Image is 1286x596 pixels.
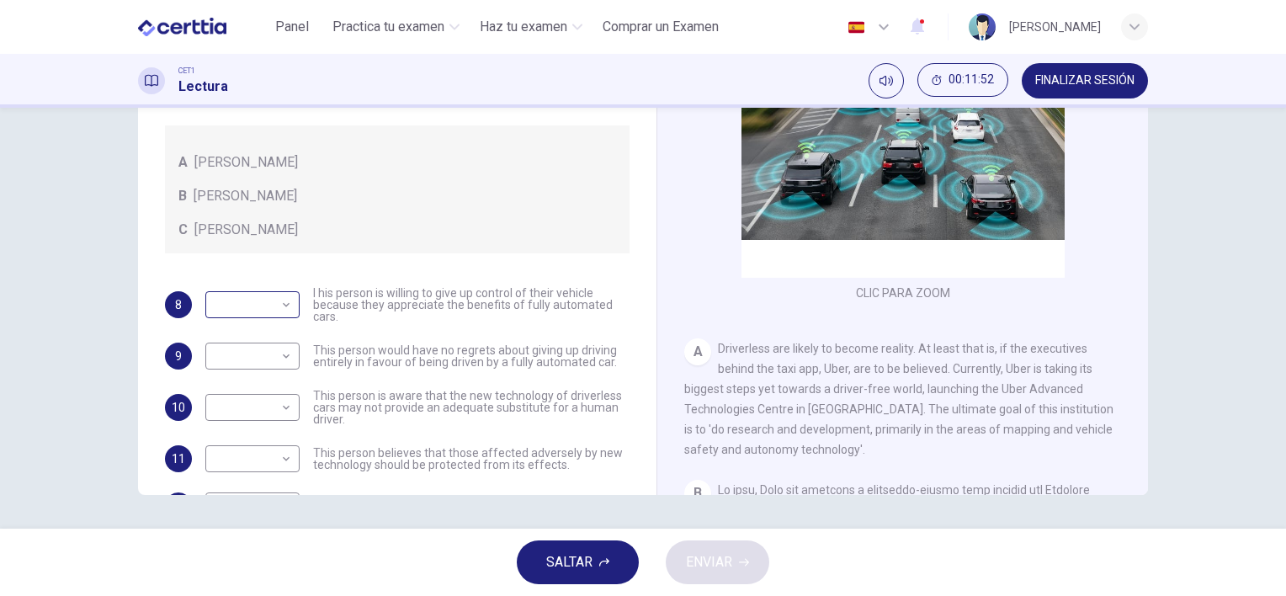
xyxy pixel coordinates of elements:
[194,220,298,240] span: [PERSON_NAME]
[473,12,589,42] button: Haz tu examen
[332,17,444,37] span: Practica tu examen
[917,63,1008,98] div: Ocultar
[175,350,182,362] span: 9
[178,186,187,206] span: B
[949,73,994,87] span: 00:11:52
[596,12,725,42] button: Comprar un Examen
[178,77,228,97] h1: Lectura
[178,220,188,240] span: C
[178,152,188,173] span: A
[1022,63,1148,98] button: FINALIZAR SESIÓN
[175,299,182,311] span: 8
[480,17,567,37] span: Haz tu examen
[846,21,867,34] img: es
[546,551,593,574] span: SALTAR
[313,494,630,518] span: This person enjoys driving but only under favourable conditions.
[172,453,185,465] span: 11
[917,63,1008,97] button: 00:11:52
[275,17,309,37] span: Panel
[313,344,630,368] span: This person would have no regrets about giving up driving entirely in favour of being driven by a...
[178,65,195,77] span: CET1
[313,447,630,471] span: This person believes that those affected adversely by new technology should be protected from its...
[172,402,185,413] span: 10
[138,10,265,44] a: CERTTIA logo
[684,480,711,507] div: B
[265,12,319,42] button: Panel
[684,338,711,365] div: A
[603,17,719,37] span: Comprar un Examen
[969,13,996,40] img: Profile picture
[194,152,298,173] span: [PERSON_NAME]
[313,390,630,425] span: This person is aware that the new technology of driverless cars may not provide an adequate subst...
[517,540,639,584] button: SALTAR
[684,342,1113,456] span: Driverless are likely to become reality. At least that is, if the executives behind the taxi app,...
[194,186,297,206] span: [PERSON_NAME]
[326,12,466,42] button: Practica tu examen
[313,287,630,322] span: I his person is willing to give up control of their vehicle because they appreciate the benefits ...
[1009,17,1101,37] div: [PERSON_NAME]
[869,63,904,98] div: Silenciar
[1035,74,1135,88] span: FINALIZAR SESIÓN
[138,10,226,44] img: CERTTIA logo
